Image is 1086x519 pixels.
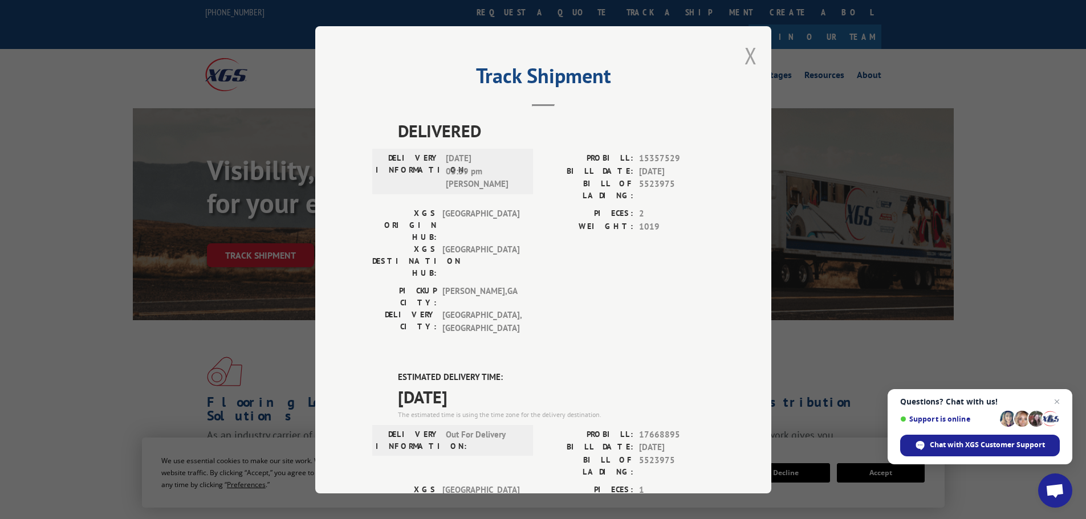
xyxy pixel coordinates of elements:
span: Chat with XGS Customer Support [930,440,1045,450]
label: XGS ORIGIN HUB: [372,207,437,243]
label: ESTIMATED DELIVERY TIME: [398,371,714,384]
label: WEIGHT: [543,220,633,233]
span: DELIVERED [398,118,714,144]
span: 2 [639,207,714,220]
span: 5523975 [639,178,714,202]
label: DELIVERY INFORMATION: [376,152,440,191]
span: [GEOGRAPHIC_DATA] [442,483,519,519]
span: [DATE] [639,441,714,454]
label: BILL OF LADING: [543,453,633,477]
label: PIECES: [543,207,633,220]
span: [GEOGRAPHIC_DATA] , [GEOGRAPHIC_DATA] [442,309,519,334]
span: Support is online [900,415,996,423]
span: [DATE] [398,383,714,409]
span: [DATE] [639,165,714,178]
span: 1019 [639,220,714,233]
label: DELIVERY CITY: [372,309,437,334]
span: [PERSON_NAME] , GA [442,285,519,309]
span: [DATE] 03:39 pm [PERSON_NAME] [446,152,523,191]
label: BILL DATE: [543,165,633,178]
label: DELIVERY INFORMATION: [376,428,440,452]
button: Close modal [745,40,757,71]
label: BILL OF LADING: [543,178,633,202]
div: Open chat [1038,473,1072,508]
span: [GEOGRAPHIC_DATA] [442,243,519,279]
label: PROBILL: [543,152,633,165]
span: 17668895 [639,428,714,441]
label: BILL DATE: [543,441,633,454]
label: PICKUP CITY: [372,285,437,309]
h2: Track Shipment [372,68,714,89]
span: Close chat [1050,395,1064,408]
span: Out For Delivery [446,428,523,452]
span: 1 [639,483,714,496]
div: The estimated time is using the time zone for the delivery destination. [398,409,714,419]
span: [GEOGRAPHIC_DATA] [442,207,519,243]
span: 5523975 [639,453,714,477]
label: XGS ORIGIN HUB: [372,483,437,519]
label: PROBILL: [543,428,633,441]
span: 15357529 [639,152,714,165]
label: XGS DESTINATION HUB: [372,243,437,279]
span: Questions? Chat with us! [900,397,1060,406]
div: Chat with XGS Customer Support [900,435,1060,456]
label: PIECES: [543,483,633,496]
